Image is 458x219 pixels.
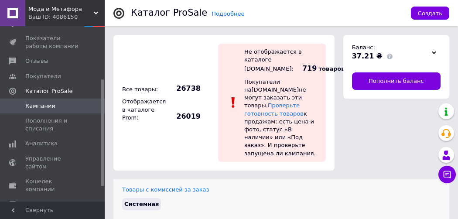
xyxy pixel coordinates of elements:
span: Кампании [25,102,55,110]
div: Не отображается в каталоге [DOMAIN_NAME]: [244,48,302,72]
a: Товары с комиссией за заказ [122,186,209,193]
span: 719 [302,64,317,72]
span: Аналитика [25,140,58,147]
span: Покупатели на [DOMAIN_NAME] не могут заказать эти товары. к продажам: есть цена и фото, статус «В... [244,79,316,157]
span: 26738 [170,84,201,93]
span: Кошелек компании [25,178,81,193]
div: Каталог ProSale [131,8,207,17]
span: Показатели работы компании [25,34,81,50]
span: товаров [319,65,345,72]
span: Пополнения и списания [25,117,81,133]
a: Подробнее [212,10,244,17]
button: Создать [411,7,449,20]
span: Баланс: [352,44,375,51]
span: Маркет [25,200,48,208]
span: Покупатели [25,72,61,80]
span: 37.21 ₴ [352,52,383,60]
div: Все товары: [120,83,168,96]
span: Мода и Метафора [28,5,94,13]
div: Ваш ID: 4086150 [28,13,105,21]
img: :exclamation: [227,96,240,109]
span: Каталог ProSale [25,87,72,95]
span: Отзывы [25,57,48,65]
a: Проверьте готовность товаров [244,102,304,116]
span: 26019 [170,112,201,121]
div: Отображается в каталоге Prom: [120,96,168,124]
span: Системная [124,201,159,207]
span: Управление сайтом [25,155,81,171]
span: Пополнить баланс [369,77,424,85]
a: Пополнить баланс [352,72,441,90]
span: Создать [418,10,442,17]
button: Чат с покупателем [438,166,456,183]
